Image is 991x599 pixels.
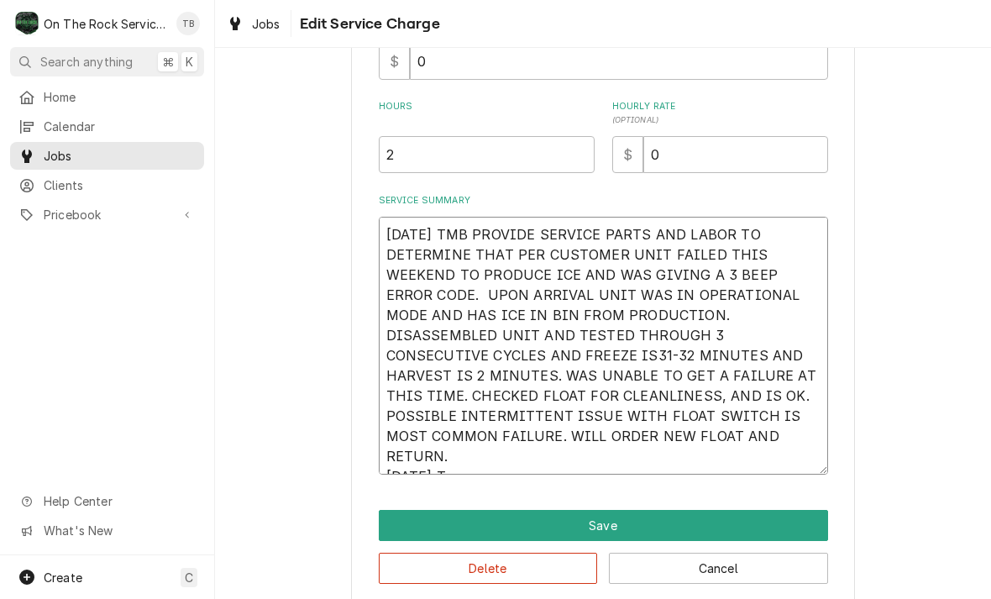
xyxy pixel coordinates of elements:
a: Clients [10,171,204,199]
label: Hours [379,100,595,127]
span: ( optional ) [612,115,659,124]
span: Pricebook [44,206,170,223]
button: Search anything⌘K [10,47,204,76]
span: Create [44,570,82,585]
a: Go to What's New [10,517,204,544]
div: Hourly Cost [379,19,828,79]
div: TB [176,12,200,35]
a: Go to Help Center [10,487,204,515]
div: $ [379,43,410,80]
textarea: [DATE] TMB PROVIDE SERVICE PARTS AND LABOR TO DETERMINE THAT PER CUSTOMER UNIT FAILED THIS WEEKEN... [379,217,828,475]
div: O [15,12,39,35]
a: Go to Pricebook [10,201,204,229]
label: Service Summary [379,194,828,208]
span: Calendar [44,118,196,135]
div: On The Rock Services [44,15,167,33]
span: Help Center [44,492,194,510]
a: Calendar [10,113,204,140]
button: Cancel [609,553,828,584]
a: Jobs [220,10,287,38]
div: Todd Brady's Avatar [176,12,200,35]
span: Clients [44,176,196,194]
span: Edit Service Charge [295,13,440,35]
span: C [185,569,193,586]
button: Save [379,510,828,541]
div: [object Object] [379,100,595,173]
a: Jobs [10,142,204,170]
span: Search anything [40,53,133,71]
span: Home [44,88,196,106]
span: ⌘ [162,53,174,71]
div: Button Group Row [379,541,828,584]
div: [object Object] [612,100,828,173]
div: On The Rock Services's Avatar [15,12,39,35]
span: Jobs [44,147,196,165]
div: Button Group Row [379,510,828,541]
div: $ [612,136,643,173]
label: Hourly Rate [612,100,828,127]
a: Home [10,83,204,111]
div: Button Group [379,510,828,584]
span: K [186,53,193,71]
span: Jobs [252,15,281,33]
button: Delete [379,553,598,584]
div: Service Summary [379,194,828,475]
span: What's New [44,522,194,539]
